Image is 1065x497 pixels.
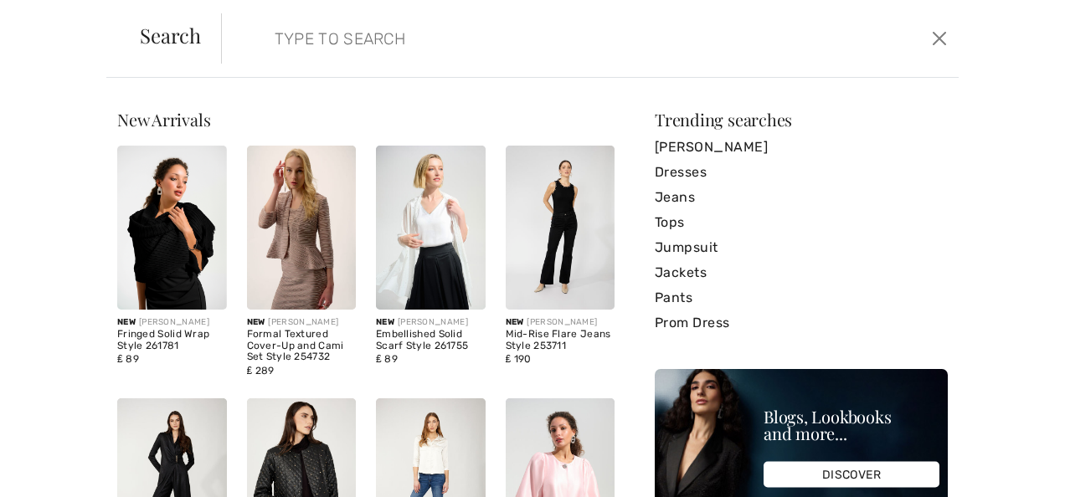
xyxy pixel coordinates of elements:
[655,310,948,336] a: Prom Dress
[376,329,486,352] div: Embellished Solid Scarf Style 261755
[655,185,948,210] a: Jeans
[506,329,615,352] div: Mid-Rise Flare Jeans Style 253711
[35,12,80,27] span: 1 new
[376,353,398,365] span: ₤ 89
[117,317,136,327] span: New
[764,462,939,488] div: DISCOVER
[117,316,227,329] div: [PERSON_NAME]
[506,353,532,365] span: ₤ 190
[655,260,948,285] a: Jackets
[764,408,939,442] div: Blogs, Lookbooks and more...
[140,25,201,45] span: Search
[655,111,948,128] div: Trending searches
[247,146,357,310] img: Formal Textured Cover-Up and Cami Set Style 254732. Midnight Blue
[376,316,486,329] div: [PERSON_NAME]
[655,235,948,260] a: Jumpsuit
[117,353,139,365] span: ₤ 89
[506,316,615,329] div: [PERSON_NAME]
[247,329,357,363] div: Formal Textured Cover-Up and Cami Set Style 254732
[506,317,524,327] span: New
[655,210,948,235] a: Tops
[117,108,210,131] span: New Arrivals
[655,160,948,185] a: Dresses
[117,329,227,352] div: Fringed Solid Wrap Style 261781
[376,317,394,327] span: New
[376,146,486,310] img: Embellished Solid Scarf Style 261755. Vanilla 30
[262,13,761,64] input: TYPE TO SEARCH
[506,146,615,310] img: Mid-Rise Flare Jeans Style 253711. Black
[927,25,952,52] button: Close
[655,285,948,310] a: Pants
[247,316,357,329] div: [PERSON_NAME]
[247,317,265,327] span: New
[247,365,275,377] span: ₤ 289
[655,135,948,160] a: [PERSON_NAME]
[117,146,227,310] img: Fringed Solid Wrap Style 261781. Black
